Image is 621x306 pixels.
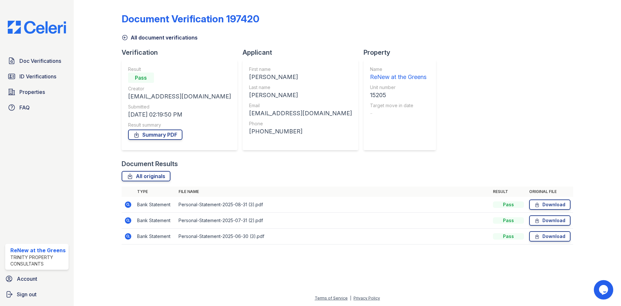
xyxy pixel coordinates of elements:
[529,199,571,210] a: Download
[249,109,352,118] div: [EMAIL_ADDRESS][DOMAIN_NAME]
[128,130,182,140] a: Summary PDF
[3,272,71,285] a: Account
[122,13,259,25] div: Document Verification 197420
[135,187,176,197] th: Type
[176,187,490,197] th: File name
[354,296,380,300] a: Privacy Policy
[128,104,231,110] div: Submitted
[249,73,352,82] div: [PERSON_NAME]
[3,21,71,34] img: CE_Logo_Blue-a8612792a0a2168367f1c8372b55b34899dd931a85d93a1a3d3e32e68fde9ad4.png
[5,70,69,83] a: ID Verifications
[135,197,176,213] td: Bank Statement
[5,101,69,114] a: FAQ
[490,187,527,197] th: Result
[370,73,427,82] div: ReNew at the Greens
[249,91,352,100] div: [PERSON_NAME]
[493,217,524,224] div: Pass
[19,73,56,80] span: ID Verifications
[128,85,231,92] div: Creator
[128,73,154,83] div: Pass
[122,159,178,168] div: Document Results
[529,231,571,242] a: Download
[135,213,176,229] td: Bank Statement
[10,254,66,267] div: Trinity Property Consultants
[243,48,364,57] div: Applicant
[19,104,30,111] span: FAQ
[594,280,615,300] iframe: chat widget
[493,233,524,240] div: Pass
[527,187,573,197] th: Original file
[128,110,231,119] div: [DATE] 02:19:50 PM
[249,120,352,127] div: Phone
[370,66,427,82] a: Name ReNew at the Greens
[315,296,348,300] a: Terms of Service
[19,57,61,65] span: Doc Verifications
[249,66,352,73] div: First name
[249,127,352,136] div: [PHONE_NUMBER]
[176,197,490,213] td: Personal-Statement-2025-08-31 (3).pdf
[17,290,37,298] span: Sign out
[17,275,37,283] span: Account
[350,296,351,300] div: |
[128,92,231,101] div: [EMAIL_ADDRESS][DOMAIN_NAME]
[10,246,66,254] div: ReNew at the Greens
[122,48,243,57] div: Verification
[249,102,352,109] div: Email
[122,171,170,181] a: All originals
[493,201,524,208] div: Pass
[5,54,69,67] a: Doc Verifications
[3,288,71,301] a: Sign out
[128,66,231,73] div: Result
[529,215,571,226] a: Download
[176,213,490,229] td: Personal-Statement-2025-07-31 (2).pdf
[249,84,352,91] div: Last name
[364,48,441,57] div: Property
[128,122,231,128] div: Result summary
[122,34,198,41] a: All document verifications
[370,66,427,73] div: Name
[370,84,427,91] div: Unit number
[370,109,427,118] div: -
[19,88,45,96] span: Properties
[135,229,176,244] td: Bank Statement
[5,85,69,98] a: Properties
[176,229,490,244] td: Personal-Statement-2025-06-30 (3).pdf
[370,102,427,109] div: Target move in date
[370,91,427,100] div: 15205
